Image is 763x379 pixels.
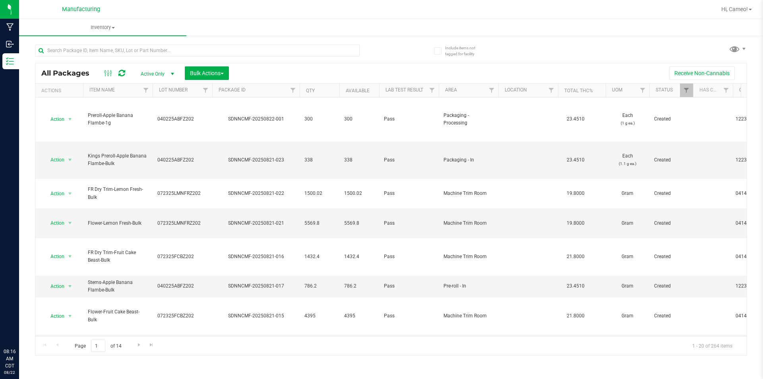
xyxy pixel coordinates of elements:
p: (1 g ea.) [610,119,645,127]
span: 1500.02 [304,190,335,197]
span: Gram [610,190,645,197]
p: (1.1 g ea.) [610,160,645,167]
span: Include items not tagged for facility [445,45,485,57]
span: Created [654,312,688,320]
span: Bulk Actions [190,70,224,76]
span: Created [654,253,688,260]
a: Filter [720,84,733,97]
a: Filter [199,84,212,97]
a: Area [445,87,457,93]
span: Machine Trim Room [443,312,494,320]
span: Pass [384,220,434,227]
a: UOM [612,87,622,93]
span: Pre-roll - In [443,282,494,290]
span: 786.2 [344,282,374,290]
span: Hi, Cameo! [721,6,748,12]
a: Lab Test Result [385,87,423,93]
a: Filter [287,84,300,97]
span: 072325LMNFRZ202 [157,220,207,227]
span: Page of 14 [68,340,128,352]
span: Machine Trim Room [443,190,494,197]
span: Inventory [19,24,186,31]
span: 4395 [344,312,374,320]
span: 19.8000 [563,188,589,199]
span: Action [43,251,65,262]
inline-svg: Manufacturing [6,23,14,31]
span: 19.8000 [563,218,589,229]
a: Filter [139,84,153,97]
span: select [65,154,75,165]
span: 786.2 [304,282,335,290]
div: Actions [41,88,80,93]
span: Stems-Apple Banana Flambe-Bulk [88,279,148,294]
span: Created [654,115,688,123]
span: 072325FCBZ202 [157,253,207,260]
span: Created [654,190,688,197]
span: FR Dry Trim-Lemon Fresh-Bulk [88,186,148,201]
span: Manufacturing [62,6,100,13]
span: Action [43,154,65,165]
span: Pass [384,190,434,197]
span: Flower-Fruit Cake Beast-Bulk [88,308,148,323]
span: 1432.4 [344,253,374,260]
span: Action [43,281,65,292]
a: Filter [426,84,439,97]
div: SDNNCMF-20250821-021 [211,220,301,227]
a: Package ID [219,87,246,93]
span: Created [654,282,688,290]
span: 040225ABFZ202 [157,156,207,164]
span: 072325LMNFRZ202 [157,190,207,197]
span: Created [654,220,688,227]
a: Qty [306,88,315,93]
span: Pass [384,312,434,320]
span: Action [43,114,65,125]
span: Pass [384,282,434,290]
p: 08/22 [4,369,15,375]
button: Bulk Actions [185,66,229,80]
span: Action [43,311,65,322]
input: 1 [91,340,105,352]
input: Search Package ID, Item Name, SKU, Lot or Part Number... [35,45,360,56]
a: Go to the last page [146,340,157,350]
a: Total THC% [564,88,593,93]
span: select [65,114,75,125]
a: Available [346,88,370,93]
a: Lot Number [159,87,188,93]
span: 1500.02 [344,190,374,197]
span: Gram [610,220,645,227]
span: Kings Preroll-Apple Banana Flambe-Bulk [88,152,148,167]
span: 23.4510 [563,280,589,292]
a: Filter [485,84,498,97]
div: SDNNCMF-20250821-016 [211,253,301,260]
span: Gram [610,253,645,260]
span: 4395 [304,312,335,320]
span: Action [43,188,65,199]
span: Each [610,152,645,167]
button: Receive Non-Cannabis [669,66,735,80]
span: 300 [344,115,374,123]
a: Item Name [89,87,115,93]
div: SDNNCMF-20250821-022 [211,190,301,197]
span: Machine Trim Room [443,220,494,227]
span: 1432.4 [304,253,335,260]
span: Pass [384,253,434,260]
span: Gram [610,312,645,320]
div: SDNNCMF-20250821-017 [211,282,301,290]
span: Preroll-Apple Banana Flambe-1g [88,112,148,127]
span: Gram [610,282,645,290]
p: 08:16 AM CDT [4,348,15,369]
th: Has COA [693,84,733,97]
span: Packaging - Processing [443,112,494,127]
span: FR Dry Trim-Fruit Cake Beast-Bulk [88,249,148,264]
span: 5569.8 [304,220,335,227]
div: SDNNCMF-20250822-001 [211,115,301,123]
span: Created [654,156,688,164]
span: Machine Trim Room [443,253,494,260]
span: Each [610,112,645,127]
span: Packaging - In [443,156,494,164]
span: 338 [344,156,374,164]
inline-svg: Inbound [6,40,14,48]
span: 21.8000 [563,310,589,322]
a: Location [505,87,527,93]
span: 5569.8 [344,220,374,227]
